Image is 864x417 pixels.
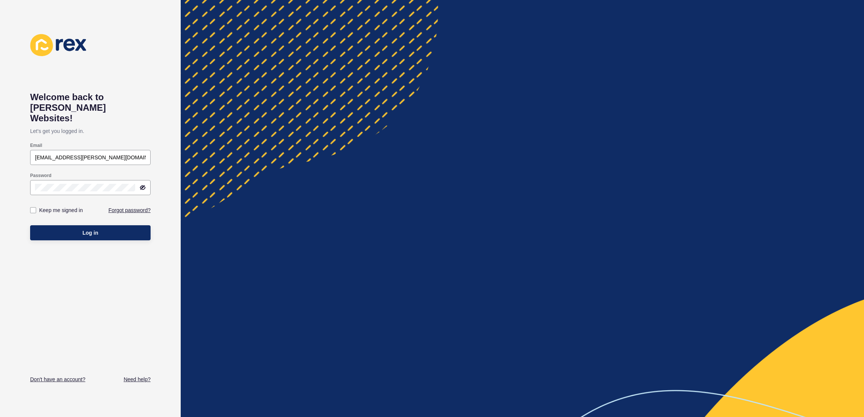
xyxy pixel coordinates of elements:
label: Password [30,173,52,179]
label: Email [30,142,42,148]
p: Let's get you logged in. [30,124,151,139]
input: e.g. name@company.com [35,154,146,161]
h1: Welcome back to [PERSON_NAME] Websites! [30,92,151,124]
a: Forgot password? [108,206,151,214]
label: Keep me signed in [39,206,83,214]
a: Need help? [123,376,151,383]
a: Don't have an account? [30,376,85,383]
button: Log in [30,225,151,240]
span: Log in [82,229,98,237]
